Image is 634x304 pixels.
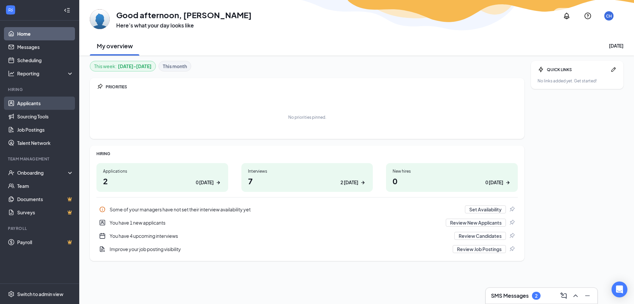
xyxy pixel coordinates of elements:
[612,282,627,297] div: Open Intercom Messenger
[393,175,511,187] h1: 0
[215,179,222,186] svg: ArrowRight
[96,229,518,242] div: You have 4 upcoming interviews
[110,233,450,239] div: You have 4 upcoming interviews
[8,226,72,231] div: Payroll
[241,163,373,192] a: Interviews72 [DATE]ArrowRight
[446,219,506,227] button: Review New Applicants
[96,151,518,156] div: HIRING
[606,13,612,19] div: CH
[360,179,366,186] svg: ArrowRight
[96,163,228,192] a: Applications20 [DATE]ArrowRight
[17,179,74,193] a: Team
[17,136,74,150] a: Talent Network
[99,246,106,252] svg: DocumentAdd
[538,66,544,73] svg: Bolt
[485,179,503,186] div: 0 [DATE]
[110,246,449,252] div: Improve your job posting visibility
[558,290,568,301] button: ComposeMessage
[547,67,608,72] div: QUICK LINKS
[8,156,72,162] div: Team Management
[103,175,222,187] h1: 2
[581,290,592,301] button: Minimize
[17,27,74,40] a: Home
[288,114,326,120] div: No priorities pinned.
[505,179,511,186] svg: ArrowRight
[509,206,515,213] svg: Pin
[110,219,442,226] div: You have 1 new applicants
[96,242,518,256] a: DocumentAddImprove your job posting visibilityReview Job PostingsPin
[116,9,252,21] h1: Good afternoon, [PERSON_NAME]
[17,169,68,176] div: Onboarding
[17,110,74,123] a: Sourcing Tools
[99,206,106,213] svg: Info
[509,246,515,252] svg: Pin
[535,293,538,299] div: 2
[94,63,152,70] div: This week :
[96,203,518,216] div: Some of your managers have not set their interview availability yet
[96,242,518,256] div: Improve your job posting visibility
[583,292,591,300] svg: Minimize
[393,168,511,174] div: New hires
[17,193,74,206] a: DocumentsCrown
[248,168,367,174] div: Interviews
[99,219,106,226] svg: UserEntity
[96,229,518,242] a: CalendarNewYou have 4 upcoming interviewsReview CandidatesPin
[609,42,623,49] div: [DATE]
[17,123,74,136] a: Job Postings
[96,203,518,216] a: InfoSome of your managers have not set their interview availability yetSet AvailabilityPin
[116,22,252,29] h3: Here’s what your day looks like
[17,236,74,249] a: PayrollCrown
[17,54,74,67] a: Scheduling
[570,290,580,301] button: ChevronUp
[538,78,617,84] div: No links added yet. Get started!
[103,168,222,174] div: Applications
[90,9,110,29] img: Courtney Halsey
[96,216,518,229] div: You have 1 new applicants
[454,232,506,240] button: Review Candidates
[7,7,14,13] svg: WorkstreamLogo
[17,291,63,297] div: Switch to admin view
[99,233,106,239] svg: CalendarNew
[17,70,74,77] div: Reporting
[8,291,15,297] svg: Settings
[509,219,515,226] svg: Pin
[491,292,529,299] h3: SMS Messages
[584,12,592,20] svg: QuestionInfo
[17,40,74,54] a: Messages
[8,87,72,92] div: Hiring
[110,206,461,213] div: Some of your managers have not set their interview availability yet
[97,42,133,50] h2: My overview
[8,70,15,77] svg: Analysis
[106,84,518,90] div: PRIORITIES
[453,245,506,253] button: Review Job Postings
[96,83,103,90] svg: Pin
[17,97,74,110] a: Applicants
[196,179,214,186] div: 0 [DATE]
[386,163,518,192] a: New hires00 [DATE]ArrowRight
[340,179,358,186] div: 2 [DATE]
[8,169,15,176] svg: UserCheck
[563,12,571,20] svg: Notifications
[572,292,580,300] svg: ChevronUp
[118,63,152,70] b: [DATE] - [DATE]
[509,233,515,239] svg: Pin
[560,292,568,300] svg: ComposeMessage
[248,175,367,187] h1: 7
[17,206,74,219] a: SurveysCrown
[96,216,518,229] a: UserEntityYou have 1 new applicantsReview New ApplicantsPin
[163,63,187,70] b: This month
[465,205,506,213] button: Set Availability
[64,7,70,14] svg: Collapse
[610,66,617,73] svg: Pen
